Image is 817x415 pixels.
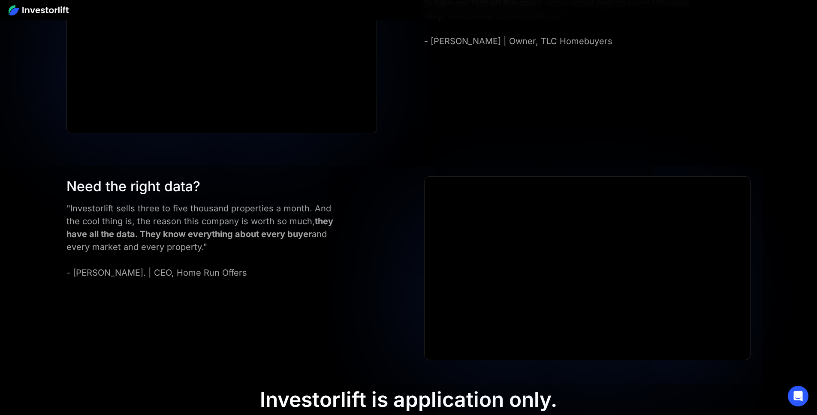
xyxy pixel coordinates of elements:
div: Open Intercom Messenger [788,386,808,406]
iframe: Ryan Pineda | Testimonial [425,177,750,360]
strong: they have all the data. They know everything about every buyer [66,216,333,239]
div: Need the right data? [66,176,346,197]
div: Investorlift is application only. [260,387,557,412]
div: "Investorlift sells three to five thousand properties a month. And the cool thing is, the reason ... [66,202,346,279]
